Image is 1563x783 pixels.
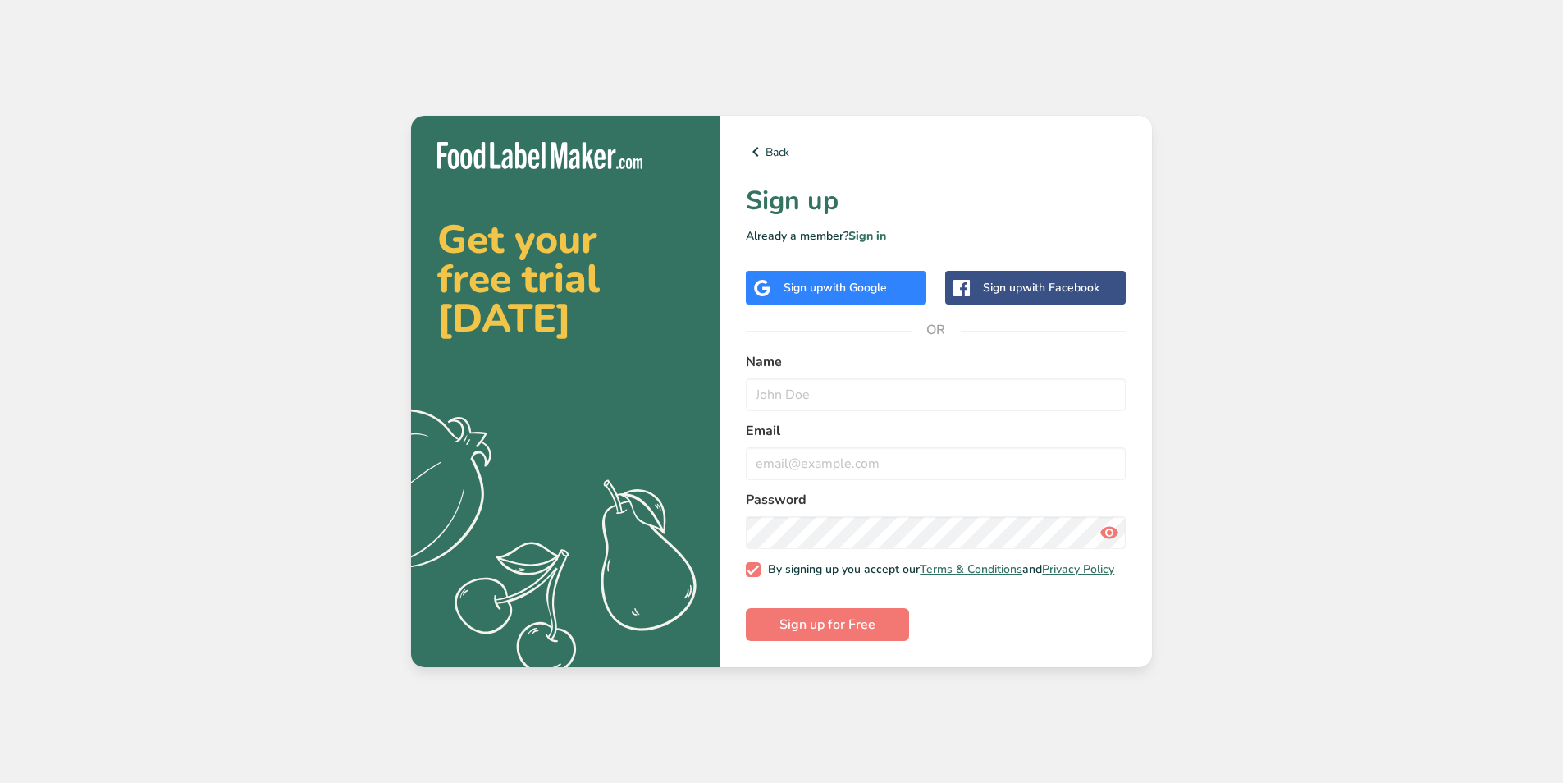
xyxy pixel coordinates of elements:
[746,352,1126,372] label: Name
[746,181,1126,221] h1: Sign up
[437,142,642,169] img: Food Label Maker
[779,615,875,634] span: Sign up for Free
[746,421,1126,441] label: Email
[761,562,1115,577] span: By signing up you accept our and
[784,279,887,296] div: Sign up
[848,228,886,244] a: Sign in
[746,378,1126,411] input: John Doe
[912,305,961,355] span: OR
[920,561,1022,577] a: Terms & Conditions
[746,608,909,641] button: Sign up for Free
[983,279,1099,296] div: Sign up
[1042,561,1114,577] a: Privacy Policy
[746,142,1126,162] a: Back
[1022,280,1099,295] span: with Facebook
[437,220,693,338] h2: Get your free trial [DATE]
[823,280,887,295] span: with Google
[746,490,1126,510] label: Password
[746,447,1126,480] input: email@example.com
[746,227,1126,245] p: Already a member?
